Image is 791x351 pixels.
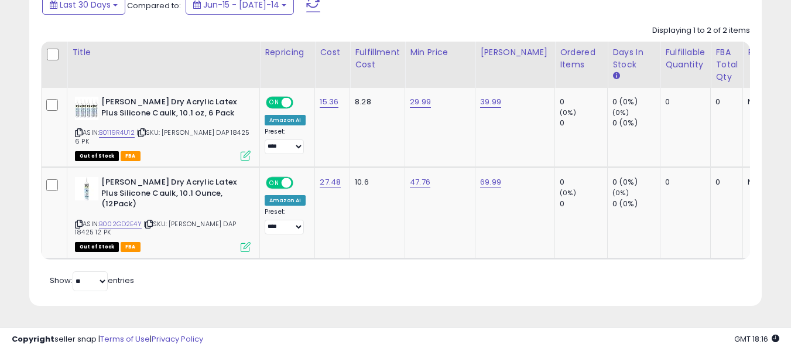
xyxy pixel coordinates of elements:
[355,97,396,107] div: 8.28
[480,96,501,108] a: 39.99
[75,128,249,145] span: | SKU: [PERSON_NAME] DAP 18425 6 PK
[292,178,310,188] span: OFF
[560,188,576,197] small: (0%)
[560,46,602,71] div: Ordered Items
[320,96,338,108] a: 15.36
[560,177,607,188] div: 0
[560,118,607,128] div: 0
[480,46,550,59] div: [PERSON_NAME]
[267,98,282,108] span: ON
[99,219,142,229] a: B002GD2E4Y
[75,219,236,237] span: | SKU: [PERSON_NAME] DAP 18425 12 PK
[560,97,607,107] div: 0
[267,178,282,188] span: ON
[612,118,660,128] div: 0 (0%)
[75,97,98,120] img: 51fYbetsTnL._SL40_.jpg
[612,71,619,81] small: Days In Stock.
[99,128,135,138] a: B0119R4U12
[665,46,706,71] div: Fulfillable Quantity
[355,177,396,188] div: 10.6
[292,98,310,108] span: OFF
[320,176,341,188] a: 27.48
[265,208,306,234] div: Preset:
[665,177,701,188] div: 0
[715,97,734,107] div: 0
[748,46,790,59] div: ROI
[665,97,701,107] div: 0
[75,177,98,200] img: 31bZ93bxOoL._SL40_.jpg
[121,242,141,252] span: FBA
[12,334,203,345] div: seller snap | |
[265,195,306,206] div: Amazon AI
[560,108,576,117] small: (0%)
[612,108,629,117] small: (0%)
[265,115,306,125] div: Amazon AI
[101,177,244,213] b: [PERSON_NAME] Dry Acrylic Latex Plus Silicone Caulk, 10.1 Ounce, (12Pack)
[50,275,134,286] span: Show: entries
[734,333,779,345] span: 2025-08-14 18:16 GMT
[355,46,400,71] div: Fulfillment Cost
[265,128,306,154] div: Preset:
[152,333,203,345] a: Privacy Policy
[612,199,660,209] div: 0 (0%)
[101,97,244,121] b: [PERSON_NAME] Dry Acrylic Latex Plus Silicone Caulk, 10.1 oz, 6 Pack
[75,177,251,251] div: ASIN:
[480,176,501,188] a: 69.99
[410,176,430,188] a: 47.76
[75,242,119,252] span: All listings that are currently out of stock and unavailable for purchase on Amazon
[75,151,119,161] span: All listings that are currently out of stock and unavailable for purchase on Amazon
[715,46,738,83] div: FBA Total Qty
[75,97,251,159] div: ASIN:
[265,46,310,59] div: Repricing
[748,97,786,107] div: N/A
[12,333,54,345] strong: Copyright
[612,177,660,188] div: 0 (0%)
[410,46,470,59] div: Min Price
[121,151,141,161] span: FBA
[748,177,786,188] div: N/A
[100,333,150,345] a: Terms of Use
[560,199,607,209] div: 0
[410,96,431,108] a: 29.99
[715,177,734,188] div: 0
[612,188,629,197] small: (0%)
[72,46,255,59] div: Title
[652,25,750,36] div: Displaying 1 to 2 of 2 items
[320,46,345,59] div: Cost
[612,97,660,107] div: 0 (0%)
[612,46,655,71] div: Days In Stock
